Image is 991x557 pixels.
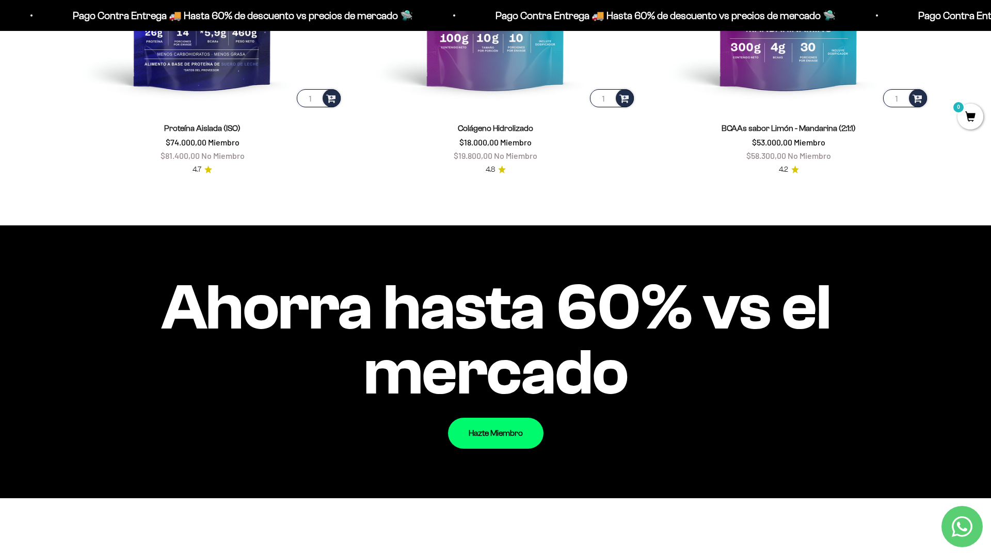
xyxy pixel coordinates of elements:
span: 4.2 [779,164,788,175]
p: Pago Contra Entrega 🚚 Hasta 60% de descuento vs precios de mercado 🛸 [480,7,820,24]
span: Miembro [500,137,532,147]
a: Colágeno Hidrolizado [458,124,533,133]
a: 0 [957,112,983,123]
span: No Miembro [201,151,245,160]
span: $19.800,00 [454,151,492,160]
a: Hazte Miembro [448,418,544,449]
p: Pago Contra Entrega 🚚 Hasta 60% de descuento vs precios de mercado 🛸 [57,7,397,24]
span: Miembro [208,137,239,147]
span: No Miembro [494,151,537,160]
span: 4.7 [193,164,201,175]
span: $81.400,00 [161,151,200,160]
span: No Miembro [788,151,831,160]
span: $53.000,00 [752,137,792,147]
a: BCAAs sabor Limón - Mandarina (2:1:1) [722,124,856,133]
a: 4.84.8 de 5.0 estrellas [486,164,506,175]
span: 4.8 [486,164,495,175]
a: 4.24.2 de 5.0 estrellas [779,164,799,175]
span: Miembro [794,137,825,147]
impact-text: Ahorra hasta 60% vs el mercado [62,275,929,405]
a: Proteína Aislada (ISO) [164,124,241,133]
span: $58.300,00 [746,151,786,160]
mark: 0 [952,101,965,113]
span: $74.000,00 [166,137,206,147]
a: 4.74.7 de 5.0 estrellas [193,164,212,175]
span: $18.000,00 [459,137,499,147]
